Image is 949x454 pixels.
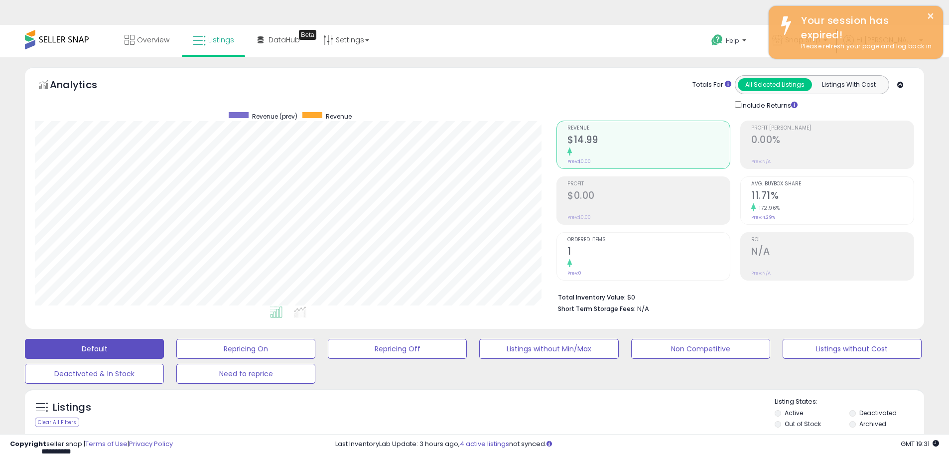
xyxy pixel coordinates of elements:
div: Please refresh your page and log back in [794,42,936,51]
a: Terms of Use [85,439,128,449]
div: Last InventoryLab Update: 3 hours ago, not synced. [335,440,939,449]
small: Prev: 4.29% [751,214,775,220]
button: Listings without Cost [783,339,922,359]
a: Listings [185,25,242,55]
i: Get Help [711,34,723,46]
span: Ordered Items [567,237,730,243]
a: Help [703,26,756,57]
h5: Analytics [50,78,117,94]
h2: $14.99 [567,134,730,148]
a: Overview [117,25,177,55]
span: Overview [137,35,169,45]
span: ROI [751,237,914,243]
button: All Selected Listings [738,78,812,91]
small: Prev: $0.00 [567,214,591,220]
span: Profit [567,181,730,187]
b: Total Inventory Value: [558,293,626,302]
h2: 1 [567,246,730,259]
label: Archived [859,420,886,428]
li: $0 [558,291,907,303]
span: DataHub [269,35,300,45]
span: Revenue [567,126,730,131]
a: DataHub [250,25,307,55]
h2: 11.71% [751,190,914,203]
span: Avg. Buybox Share [751,181,914,187]
button: Deactivated & In Stock [25,364,164,384]
small: Prev: $0.00 [567,158,591,164]
small: Prev: N/A [751,270,771,276]
div: Clear All Filters [35,418,79,427]
div: seller snap | | [10,440,173,449]
div: Tooltip anchor [299,30,316,40]
h2: $0.00 [567,190,730,203]
span: Revenue [326,112,352,121]
span: N/A [637,304,649,313]
button: Default [25,339,164,359]
strong: Copyright [10,439,46,449]
small: Prev: 0 [567,270,581,276]
a: Settings [316,25,377,55]
button: Listings without Min/Max [479,339,618,359]
h2: 0.00% [751,134,914,148]
b: Short Term Storage Fees: [558,304,636,313]
span: Revenue (prev) [252,112,297,121]
small: Prev: N/A [751,158,771,164]
small: 172.96% [756,204,780,212]
span: Help [726,36,739,45]
label: Out of Stock [785,420,821,428]
div: Totals For [692,80,731,90]
a: Snap Ship [765,25,835,57]
h2: N/A [751,246,914,259]
a: 4 active listings [460,439,509,449]
label: Active [785,409,803,417]
div: Include Returns [727,99,810,111]
p: Listing States: [775,397,924,407]
span: Profit [PERSON_NAME] [751,126,914,131]
label: Deactivated [859,409,897,417]
button: Listings With Cost [812,78,886,91]
button: Repricing Off [328,339,467,359]
span: Listings [208,35,234,45]
div: Your session has expired! [794,13,936,42]
button: Non Competitive [631,339,770,359]
h5: Listings [53,401,91,415]
button: Repricing On [176,339,315,359]
a: Privacy Policy [129,439,173,449]
button: Need to reprice [176,364,315,384]
span: 2025-10-7 19:31 GMT [901,439,939,449]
